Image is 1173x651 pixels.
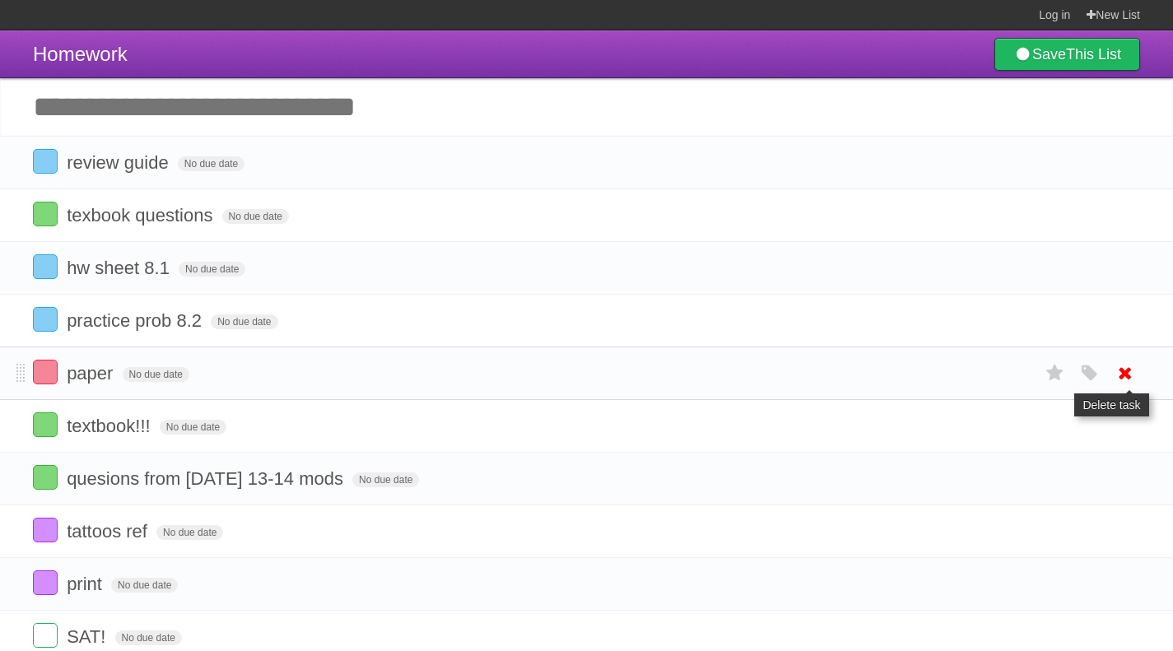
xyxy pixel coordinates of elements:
[222,209,289,224] span: No due date
[67,416,155,436] span: textbook!!!
[67,626,109,647] span: SAT!
[67,310,206,331] span: practice prob 8.2
[111,578,178,593] span: No due date
[67,258,174,278] span: hw sheet 8.1
[33,412,58,437] label: Done
[33,465,58,490] label: Done
[67,363,117,384] span: paper
[67,468,347,489] span: quesions from [DATE] 13-14 mods
[67,574,106,594] span: print
[33,518,58,542] label: Done
[994,38,1140,71] a: SaveThis List
[33,202,58,226] label: Done
[33,360,58,384] label: Done
[115,630,182,645] span: No due date
[178,156,244,171] span: No due date
[33,307,58,332] label: Done
[179,262,245,277] span: No due date
[67,205,216,226] span: texbook questions
[33,149,58,174] label: Done
[1066,46,1121,63] b: This List
[33,623,58,648] label: Done
[123,367,189,382] span: No due date
[156,525,223,540] span: No due date
[33,254,58,279] label: Done
[352,472,419,487] span: No due date
[211,314,277,329] span: No due date
[33,570,58,595] label: Done
[67,521,151,542] span: tattoos ref
[160,420,226,435] span: No due date
[33,43,128,65] span: Homework
[1040,360,1071,387] label: Star task
[67,152,173,173] span: review guide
